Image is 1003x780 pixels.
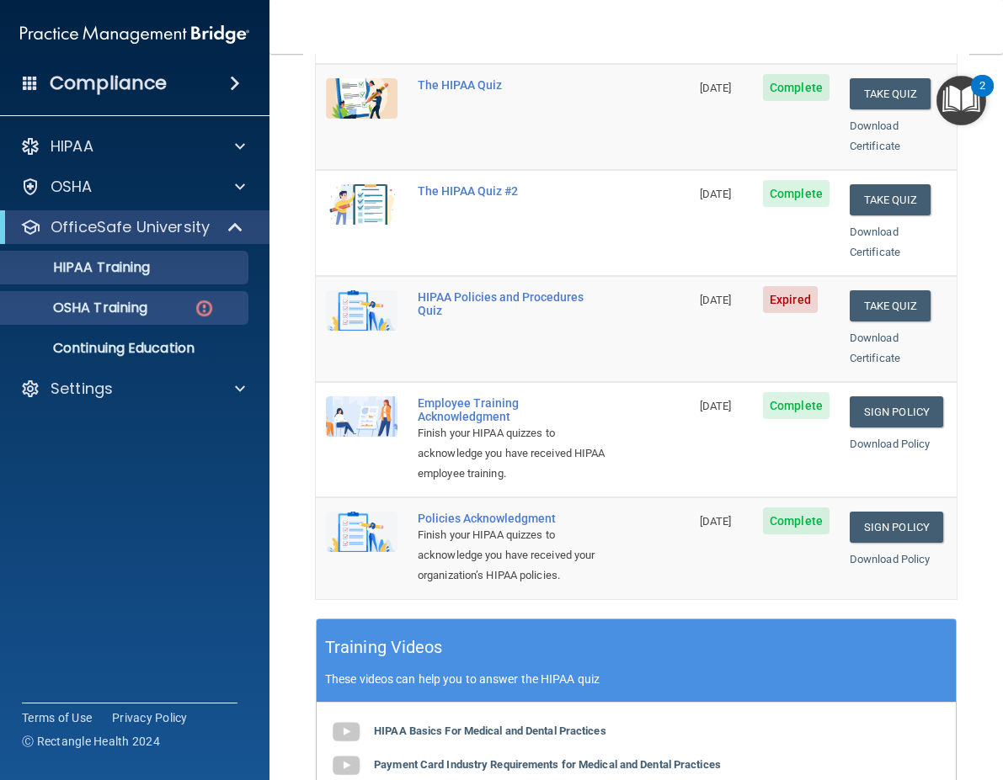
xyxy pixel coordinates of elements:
h4: Compliance [50,72,167,95]
button: Take Quiz [850,290,931,321]
a: Download Certificate [850,226,900,258]
p: Continuing Education [11,340,241,357]
p: HIPAA Training [11,259,150,276]
a: Download Certificate [850,332,900,364]
div: The HIPAA Quiz #2 [418,184,606,198]
a: OfficeSafe University [20,217,244,237]
div: Policies Acknowledgment [418,512,606,525]
img: danger-circle.6113f641.png [194,298,215,319]
span: Complete [763,507,830,534]
a: Download Policy [850,438,931,450]
a: Terms of Use [22,709,92,726]
span: [DATE] [700,515,732,528]
span: Expired [763,286,818,313]
p: These videos can help you to answer the HIPAA quiz [325,672,947,686]
div: Finish your HIPAA quizzes to acknowledge you have received your organization’s HIPAA policies. [418,525,606,586]
span: [DATE] [700,188,732,200]
a: Settings [20,379,245,399]
div: 2 [979,86,985,108]
a: Download Policy [850,553,931,565]
span: [DATE] [700,400,732,412]
img: gray_youtube_icon.38fcd6cc.png [329,715,363,749]
button: Take Quiz [850,78,931,109]
span: Ⓒ Rectangle Health 2024 [22,733,160,750]
b: HIPAA Basics For Medical and Dental Practices [374,724,606,737]
a: Privacy Policy [112,709,188,726]
button: Open Resource Center, 2 new notifications [936,76,986,125]
span: [DATE] [700,82,732,94]
p: OSHA Training [11,300,147,316]
p: HIPAA [51,136,93,157]
div: Employee Training Acknowledgment [418,396,606,423]
span: [DATE] [700,294,732,306]
span: Complete [763,392,830,419]
b: Payment Card Industry Requirements for Medical and Dental Practices [374,758,721,771]
button: Take Quiz [850,184,931,215]
p: Settings [51,379,113,399]
a: OSHA [20,177,245,197]
p: OSHA [51,177,93,197]
a: Sign Policy [850,396,943,427]
span: Complete [763,74,830,101]
div: The HIPAA Quiz [418,78,606,92]
p: OfficeSafe University [51,217,210,237]
a: HIPAA [20,136,245,157]
div: Finish your HIPAA quizzes to acknowledge you have received HIPAA employee training. [418,423,606,484]
a: Download Certificate [850,119,900,152]
img: PMB logo [20,18,249,51]
h5: Training Videos [325,633,443,662]
a: Sign Policy [850,512,943,543]
div: HIPAA Policies and Procedures Quiz [418,290,606,317]
span: Complete [763,180,830,207]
